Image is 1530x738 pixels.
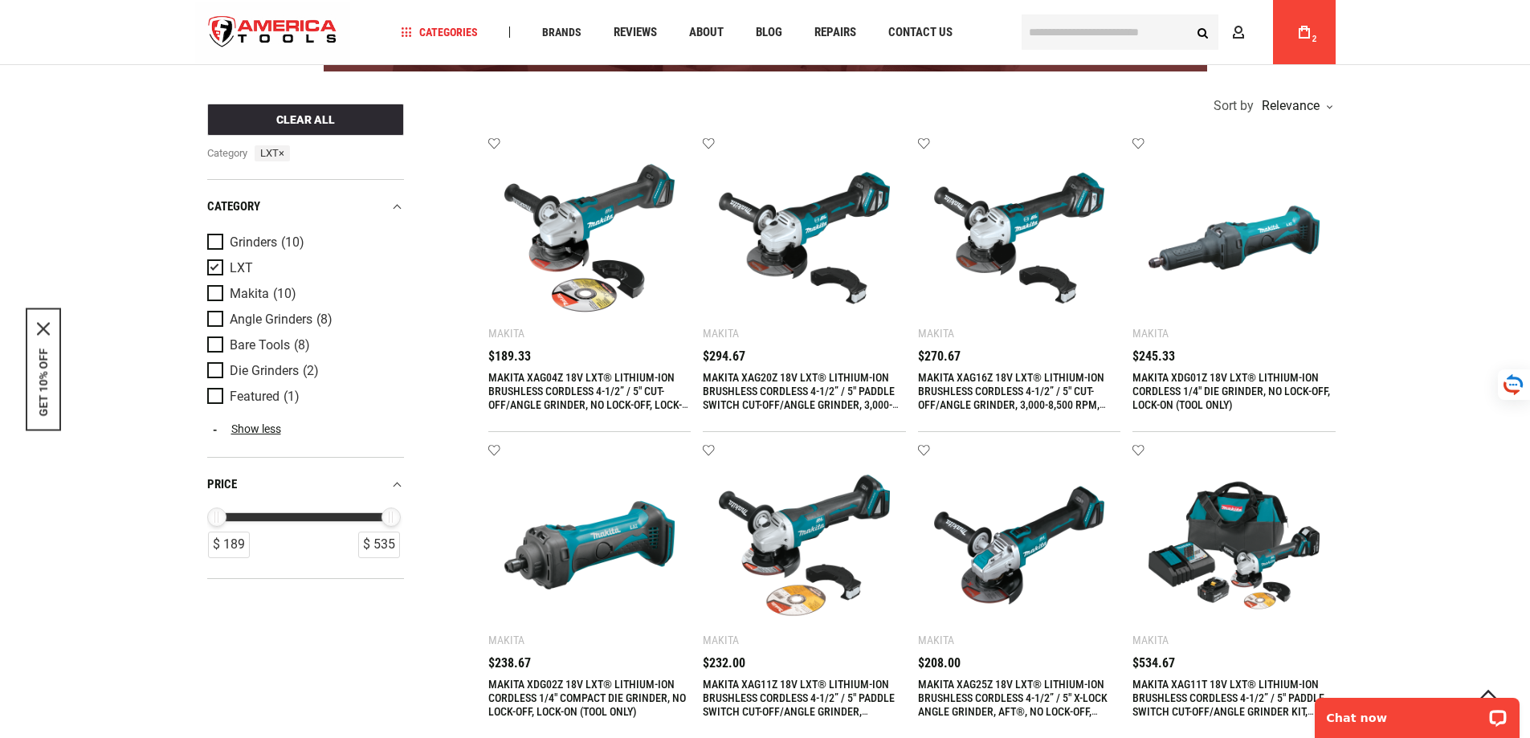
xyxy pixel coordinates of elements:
[1132,350,1175,363] span: $245.33
[1258,100,1332,112] div: Relevance
[230,287,269,301] span: Makita
[230,261,253,275] span: LXT
[1149,460,1320,631] img: MAKITA XAG11T 18V LXT® LITHIUM-ION BRUSHLESS CORDLESS 4-1/2” / 5
[689,27,724,39] span: About
[207,311,400,328] a: Angle Grinders (8)
[230,389,279,404] span: Featured
[488,657,531,670] span: $238.67
[37,348,50,416] button: GET 10% OFF
[542,27,581,38] span: Brands
[1149,153,1320,324] img: MAKITA XDG01Z 18V LXT® LITHIUM-ION CORDLESS 1/4
[703,371,899,438] a: MAKITA XAG20Z 18V LXT® LITHIUM-ION BRUSHLESS CORDLESS 4-1/2” / 5" PADDLE SWITCH CUT-OFF/ANGLE GRI...
[207,145,249,162] span: category
[207,388,400,406] a: Featured (1)
[1188,17,1218,47] button: Search
[358,532,400,558] div: $ 535
[207,474,404,495] div: price
[504,153,675,324] img: MAKITA XAG04Z 18V LXT® LITHIUM-ION BRUSHLESS CORDLESS 4-1/2” / 5
[207,259,400,277] a: LXT
[207,336,400,354] a: Bare Tools (8)
[281,236,304,250] span: (10)
[316,313,333,327] span: (8)
[207,422,404,436] a: Show less
[488,371,688,425] a: MAKITA XAG04Z 18V LXT® LITHIUM-ION BRUSHLESS CORDLESS 4-1/2” / 5" CUT-OFF/ANGLE GRINDER, NO LOCK-...
[606,22,664,43] a: Reviews
[195,2,351,63] img: America Tools
[749,22,789,43] a: Blog
[230,235,277,250] span: Grinders
[614,27,657,39] span: Reviews
[294,339,310,353] span: (8)
[535,22,589,43] a: Brands
[881,22,960,43] a: Contact Us
[488,327,524,340] div: Makita
[934,460,1105,631] img: MAKITA XAG25Z 18V LXT® LITHIUM-ION BRUSHLESS CORDLESS 4-1/2” / 5
[207,234,400,251] a: Grinders (10)
[918,327,954,340] div: Makita
[207,362,400,380] a: Die Grinders (2)
[37,322,50,335] button: Close
[303,365,319,378] span: (2)
[279,147,284,159] span: ×
[703,657,745,670] span: $232.00
[918,634,954,646] div: Makita
[394,22,485,43] a: Categories
[488,678,686,718] a: MAKITA XDG02Z 18V LXT® LITHIUM-ION CORDLESS 1/4" COMPACT DIE GRINDER, NO LOCK-OFF, LOCK-ON (TOOL ...
[1214,100,1254,112] span: Sort by
[918,371,1111,438] a: MAKITA XAG16Z 18V LXT® LITHIUM-ION BRUSHLESS CORDLESS 4-1/2” / 5" CUT-OFF/ANGLE GRINDER, 3,000-8,...
[230,338,290,353] span: Bare Tools
[230,364,299,378] span: Die Grinders
[1132,657,1175,670] span: $534.67
[504,460,675,631] img: MAKITA XDG02Z 18V LXT® LITHIUM-ION CORDLESS 1/4
[207,285,400,303] a: Makita (10)
[207,196,404,218] div: category
[230,312,312,327] span: Angle Grinders
[1312,35,1317,43] span: 2
[888,27,953,39] span: Contact Us
[255,145,290,162] span: LXT
[1132,371,1330,411] a: MAKITA XDG01Z 18V LXT® LITHIUM-ION CORDLESS 1/4" DIE GRINDER, NO LOCK-OFF, LOCK-ON (TOOL ONLY)
[273,287,296,301] span: (10)
[401,27,478,38] span: Categories
[719,153,890,324] img: MAKITA XAG20Z 18V LXT® LITHIUM-ION BRUSHLESS CORDLESS 4-1/2” / 5
[37,322,50,335] svg: close icon
[488,634,524,646] div: Makita
[934,153,1105,324] img: MAKITA XAG16Z 18V LXT® LITHIUM-ION BRUSHLESS CORDLESS 4-1/2” / 5
[918,657,961,670] span: $208.00
[682,22,731,43] a: About
[719,460,890,631] img: MAKITA XAG11Z 18V LXT® LITHIUM-ION BRUSHLESS CORDLESS 4-1/2” / 5
[207,104,404,136] button: Clear All
[208,532,250,558] div: $ 189
[756,27,782,39] span: Blog
[814,27,856,39] span: Repairs
[807,22,863,43] a: Repairs
[195,2,351,63] a: store logo
[703,634,739,646] div: Makita
[703,327,739,340] div: Makita
[284,390,300,404] span: (1)
[1132,327,1169,340] div: Makita
[1132,634,1169,646] div: Makita
[207,179,404,578] div: Product Filters
[918,678,1108,732] a: MAKITA XAG25Z 18V LXT® LITHIUM-ION BRUSHLESS CORDLESS 4-1/2” / 5" X-LOCK ANGLE GRINDER, AFT®, NO ...
[703,350,745,363] span: $294.67
[918,350,961,363] span: $270.67
[488,350,531,363] span: $189.33
[1304,687,1530,738] iframe: LiveChat chat widget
